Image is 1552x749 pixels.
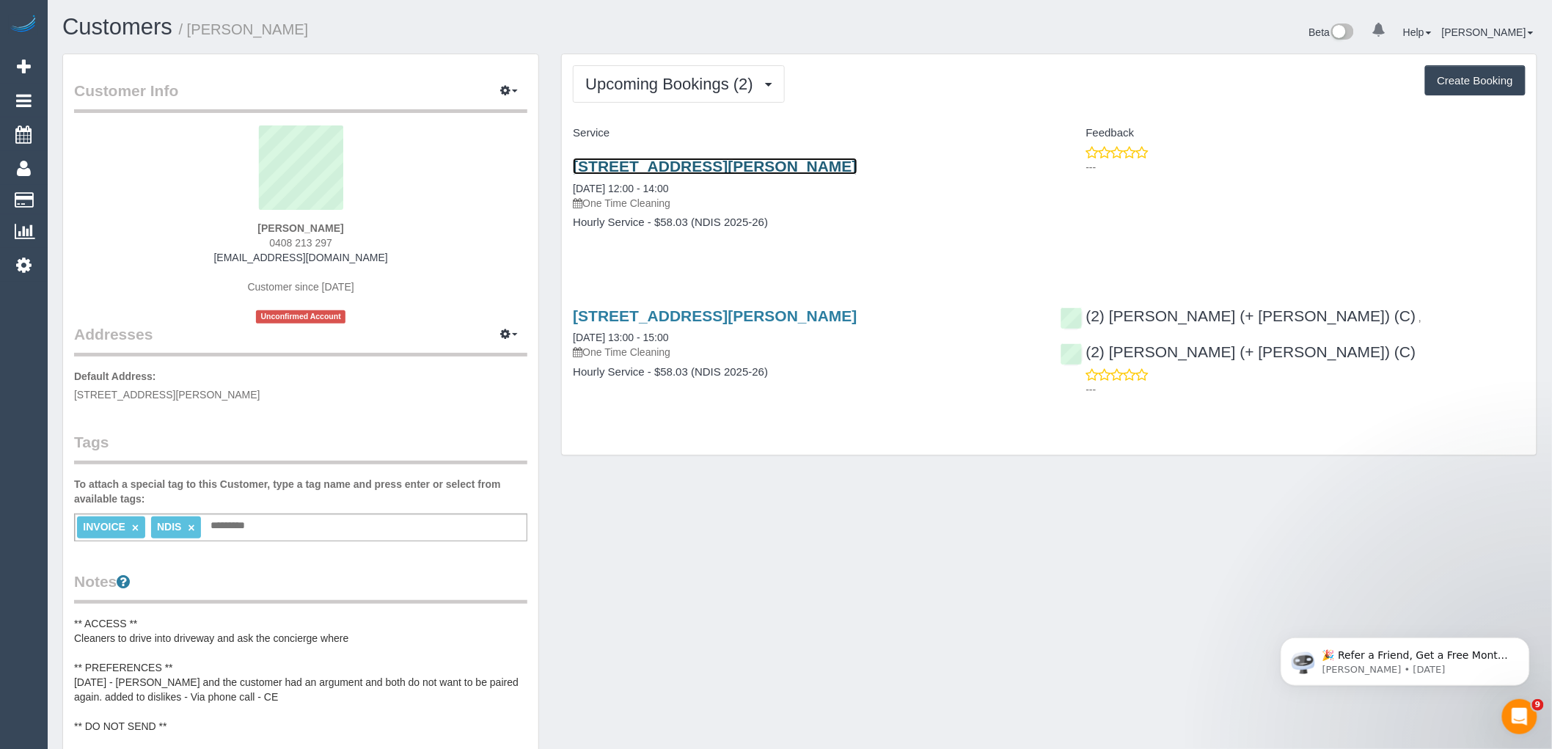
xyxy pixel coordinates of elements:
[573,127,1038,139] h4: Service
[269,237,332,249] span: 0408 213 297
[1425,65,1526,96] button: Create Booking
[83,521,125,533] span: INVOICE
[573,65,785,103] button: Upcoming Bookings (2)
[9,15,38,35] img: Automaid Logo
[157,521,181,533] span: NDIS
[1086,160,1526,175] p: ---
[64,56,253,70] p: Message from Ellie, sent 3d ago
[1330,23,1354,43] img: New interface
[256,310,345,323] span: Unconfirmed Account
[179,21,309,37] small: / [PERSON_NAME]
[1061,127,1526,139] h4: Feedback
[573,366,1038,379] h4: Hourly Service - $58.03 (NDIS 2025-26)
[573,183,668,194] a: [DATE] 12:00 - 14:00
[74,389,260,401] span: [STREET_ADDRESS][PERSON_NAME]
[1061,343,1416,360] a: (2) [PERSON_NAME] (+ [PERSON_NAME]) (C)
[62,14,172,40] a: Customers
[248,281,354,293] span: Customer since [DATE]
[74,369,156,384] label: Default Address:
[1403,26,1432,38] a: Help
[573,158,857,175] a: [STREET_ADDRESS][PERSON_NAME]
[74,477,527,506] label: To attach a special tag to this Customer, type a tag name and press enter or select from availabl...
[573,196,1038,211] p: One Time Cleaning
[1502,699,1537,734] iframe: Intercom live chat
[188,522,194,534] a: ×
[74,431,527,464] legend: Tags
[64,43,251,200] span: 🎉 Refer a Friend, Get a Free Month! 🎉 Love Automaid? Share the love! When you refer a friend who ...
[1259,607,1552,709] iframe: Intercom notifications message
[573,345,1038,359] p: One Time Cleaning
[1442,26,1534,38] a: [PERSON_NAME]
[573,332,668,343] a: [DATE] 13:00 - 15:00
[74,571,527,604] legend: Notes
[1532,699,1544,711] span: 9
[257,222,343,234] strong: [PERSON_NAME]
[573,307,857,324] a: [STREET_ADDRESS][PERSON_NAME]
[1086,382,1526,397] p: ---
[1419,312,1421,324] span: ,
[1309,26,1355,38] a: Beta
[1061,307,1416,324] a: (2) [PERSON_NAME] (+ [PERSON_NAME]) (C)
[132,522,139,534] a: ×
[74,80,527,113] legend: Customer Info
[585,75,761,93] span: Upcoming Bookings (2)
[573,216,1038,229] h4: Hourly Service - $58.03 (NDIS 2025-26)
[214,252,388,263] a: [EMAIL_ADDRESS][DOMAIN_NAME]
